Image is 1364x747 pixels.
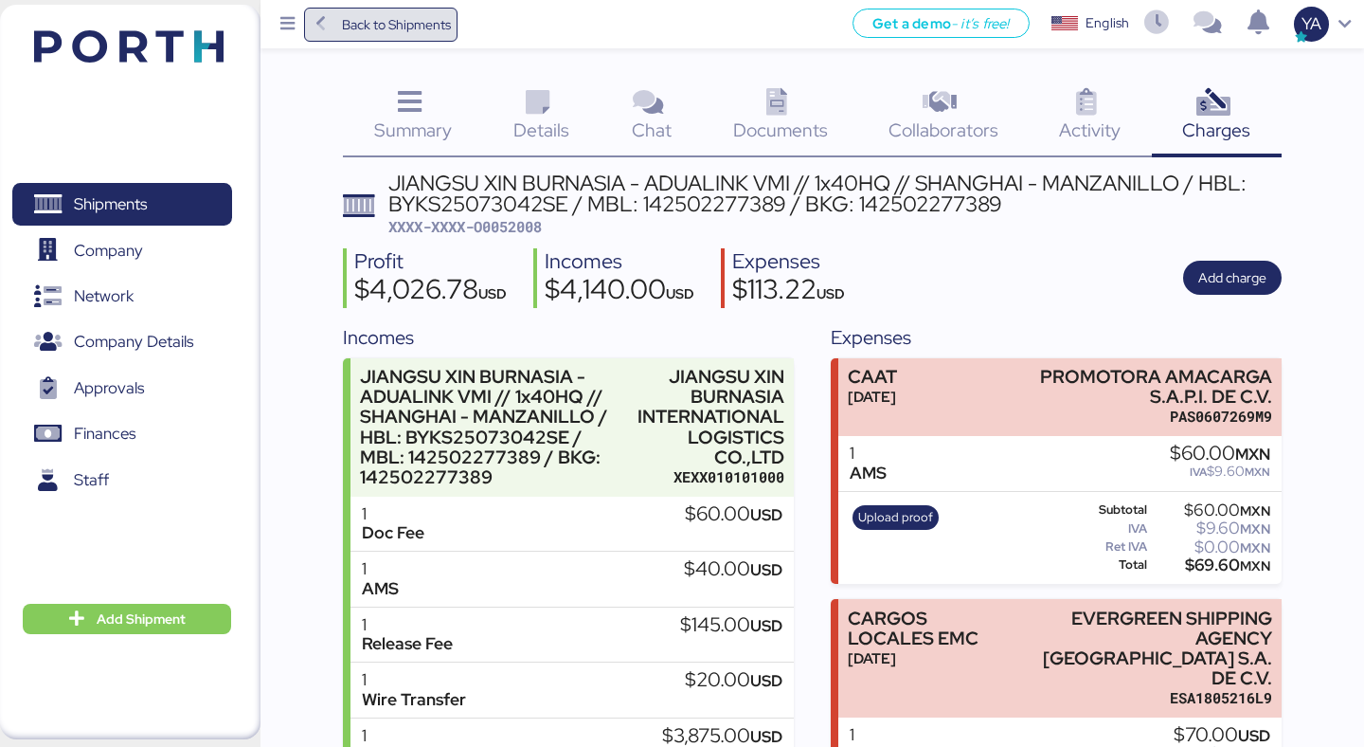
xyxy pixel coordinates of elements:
[1240,539,1270,556] span: MXN
[362,504,424,524] div: 1
[1086,13,1129,33] div: English
[1198,266,1266,289] span: Add charge
[733,118,828,142] span: Documents
[1017,367,1272,407] div: PROMOTORA AMACARGA S.A.P.I. DE C.V.
[362,670,466,690] div: 1
[362,726,495,746] div: 1
[74,420,135,447] span: Finances
[662,726,782,747] div: $3,875.00
[750,615,782,636] span: USD
[732,276,845,308] div: $113.22
[478,284,507,302] span: USD
[848,609,1009,648] div: CARGOS LOCALES EMC
[354,248,507,276] div: Profit
[750,504,782,525] span: USD
[74,282,134,310] span: Network
[1170,465,1270,479] div: $9.60
[850,444,887,464] div: 1
[362,615,453,635] div: 1
[732,248,845,276] div: Expenses
[1301,11,1321,36] span: YA
[1240,520,1270,537] span: MXN
[362,579,399,599] div: AMS
[1151,558,1270,573] div: $69.60
[545,276,694,308] div: $4,140.00
[513,118,569,142] span: Details
[1017,688,1272,708] div: ESA1805216L9
[831,323,1281,352] div: Expenses
[1017,407,1272,427] div: PAS0607269M9
[680,615,782,636] div: $145.00
[858,507,933,528] span: Upload proof
[1235,444,1270,465] span: MXN
[360,367,629,487] div: JIANGSU XIN BURNASIA - ADUALINK VMI // 1x40HQ // SHANGHAI - MANZANILLO / HBL: BYKS25073042SE / MB...
[637,367,784,467] div: JIANGSU XIN BURNASIA INTERNATIONAL LOGISTICS CO.,LTD
[74,374,144,402] span: Approvals
[850,725,941,745] div: 1
[1066,503,1147,517] div: Subtotal
[12,320,232,364] a: Company Details
[362,523,424,543] div: Doc Fee
[848,387,897,407] div: [DATE]
[1151,540,1270,555] div: $0.00
[852,505,940,530] button: Upload proof
[272,9,304,41] button: Menu
[362,559,399,579] div: 1
[74,466,109,494] span: Staff
[74,237,143,264] span: Company
[1240,557,1270,574] span: MXN
[888,118,998,142] span: Collaborators
[1174,725,1270,746] div: $70.00
[362,690,466,710] div: Wire Transfer
[342,13,451,36] span: Back to Shipments
[12,412,232,456] a: Finances
[354,276,507,308] div: $4,026.78
[12,183,232,227] a: Shipments
[12,367,232,410] a: Approvals
[684,559,782,580] div: $40.00
[685,504,782,525] div: $60.00
[848,367,897,387] div: CAAT
[12,228,232,272] a: Company
[374,118,452,142] span: Summary
[23,604,231,634] button: Add Shipment
[74,191,147,218] span: Shipments
[750,670,782,691] span: USD
[388,217,542,236] span: XXXX-XXXX-O0052008
[1066,558,1147,572] div: Total
[1066,522,1147,536] div: IVA
[304,8,458,42] a: Back to Shipments
[74,328,193,355] span: Company Details
[97,608,186,630] span: Add Shipment
[1182,118,1250,142] span: Charges
[12,275,232,319] a: Network
[632,118,672,142] span: Chat
[817,284,845,302] span: USD
[343,323,793,352] div: Incomes
[1017,609,1272,689] div: EVERGREEN SHIPPING AGENCY [GEOGRAPHIC_DATA] S.A. DE C.V.
[1066,540,1147,554] div: Ret IVA
[750,559,782,580] span: USD
[1240,502,1270,519] span: MXN
[666,284,694,302] span: USD
[12,459,232,502] a: Staff
[848,648,1009,668] div: [DATE]
[545,248,694,276] div: Incomes
[1059,118,1121,142] span: Activity
[685,670,782,691] div: $20.00
[362,634,453,654] div: Release Fee
[637,467,784,487] div: XEXX010101000
[1183,261,1282,295] button: Add charge
[1245,465,1270,480] span: MXN
[1238,725,1270,746] span: USD
[1151,521,1270,536] div: $9.60
[388,173,1282,215] div: JIANGSU XIN BURNASIA - ADUALINK VMI // 1x40HQ // SHANGHAI - MANZANILLO / HBL: BYKS25073042SE / MB...
[750,726,782,747] span: USD
[1170,444,1270,465] div: $60.00
[850,464,887,483] div: AMS
[1151,503,1270,518] div: $60.00
[1190,465,1207,480] span: IVA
